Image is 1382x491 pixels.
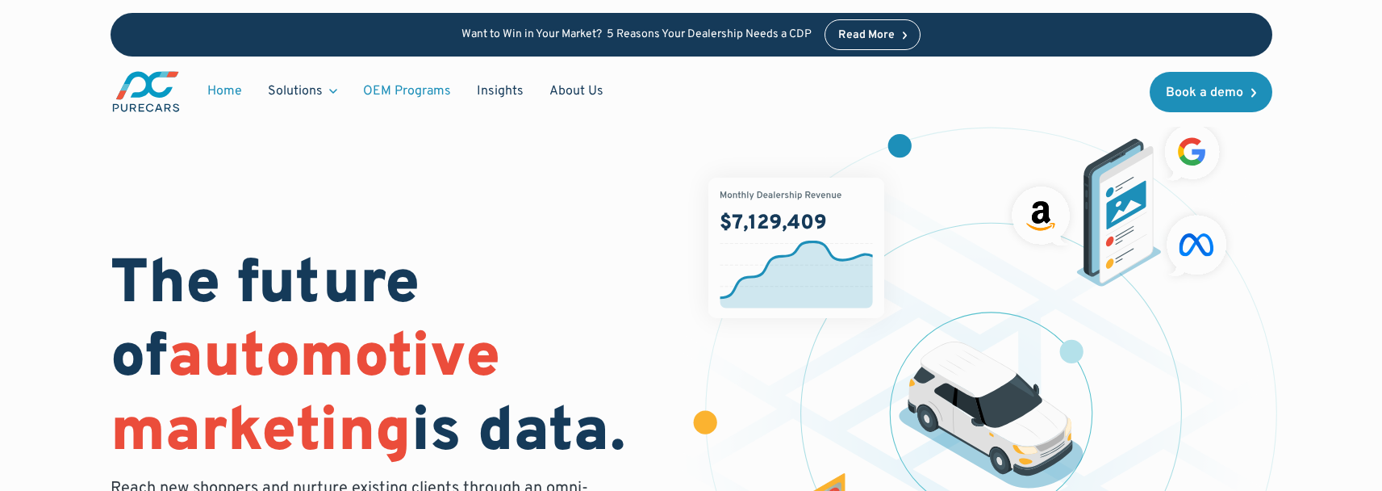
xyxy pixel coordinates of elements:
[255,76,350,107] div: Solutions
[111,69,182,114] img: purecars logo
[268,82,323,100] div: Solutions
[111,321,500,472] span: automotive marketing
[1004,116,1235,287] img: ads on social media and advertising partners
[111,69,182,114] a: main
[111,250,672,471] h1: The future of is data.
[350,76,464,107] a: OEM Programs
[194,76,255,107] a: Home
[461,28,812,42] p: Want to Win in Your Market? 5 Reasons Your Dealership Needs a CDP
[1166,86,1243,99] div: Book a demo
[1150,72,1272,112] a: Book a demo
[464,76,537,107] a: Insights
[899,342,1084,489] img: illustration of a vehicle
[537,76,616,107] a: About Us
[708,178,884,318] img: chart showing monthly dealership revenue of $7m
[838,30,895,41] div: Read More
[825,19,921,50] a: Read More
